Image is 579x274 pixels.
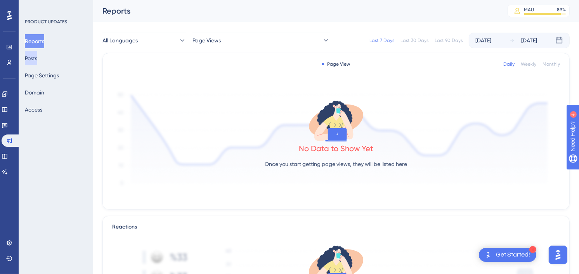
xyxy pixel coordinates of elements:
button: Reports [25,34,44,48]
div: 1 [529,246,536,253]
button: Domain [25,86,44,99]
button: Page Views [192,33,330,48]
div: MAU [524,7,534,13]
img: launcher-image-alternative-text [484,250,493,260]
button: All Languages [102,33,186,48]
p: Once you start getting page views, they will be listed here [265,159,407,169]
div: Weekly [521,61,536,67]
div: 4 [54,4,56,10]
div: Page View [322,61,350,67]
div: Daily [503,61,515,67]
span: Need Help? [18,2,49,11]
div: Open Get Started! checklist, remaining modules: 1 [479,248,536,262]
div: Get Started! [496,251,530,259]
div: Monthly [543,61,560,67]
div: Last 7 Days [369,37,394,44]
div: Reactions [112,222,560,232]
div: 89 % [557,7,566,13]
span: All Languages [102,36,138,45]
div: No Data to Show Yet [299,143,373,154]
button: Page Settings [25,68,59,82]
div: [DATE] [521,36,537,45]
div: PRODUCT UPDATES [25,19,67,25]
div: Last 30 Days [400,37,428,44]
span: Page Views [192,36,221,45]
div: [DATE] [475,36,491,45]
div: Reports [102,5,488,16]
button: Access [25,103,42,117]
div: Last 90 Days [435,37,463,44]
button: Posts [25,51,37,65]
iframe: UserGuiding AI Assistant Launcher [546,243,570,267]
